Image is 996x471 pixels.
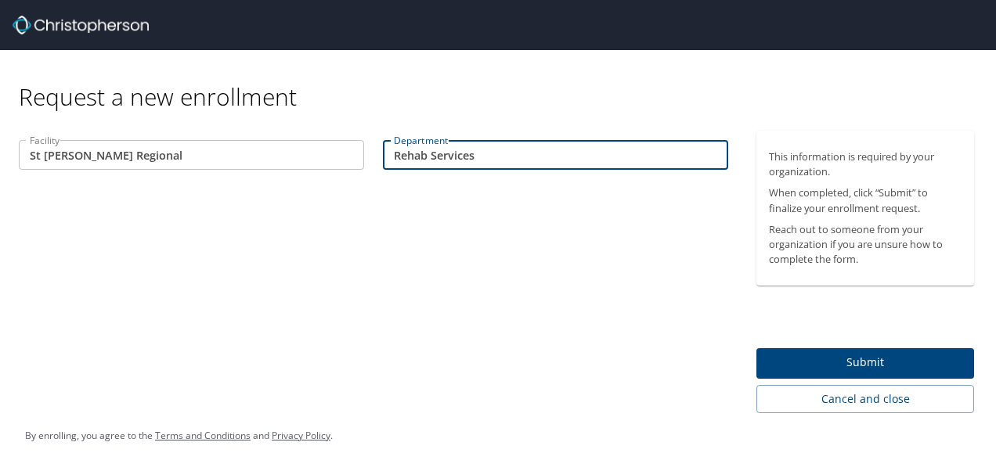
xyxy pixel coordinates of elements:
p: This information is required by your organization. [769,149,962,179]
span: Submit [769,353,962,372]
p: Reach out to someone from your organization if you are unsure how to complete the form. [769,222,962,268]
button: Submit [756,348,974,379]
a: Terms and Conditions [155,429,251,442]
div: By enrolling, you agree to the and . [25,416,333,455]
div: Request a new enrollment [19,50,987,112]
a: Privacy Policy [272,429,330,442]
p: When completed, click “Submit” to finalize your enrollment request. [769,185,962,215]
input: EX: [19,140,364,170]
button: Cancel and close [756,385,974,414]
span: Cancel and close [769,390,962,409]
input: EX: [383,140,728,170]
img: cbt logo [13,16,149,34]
